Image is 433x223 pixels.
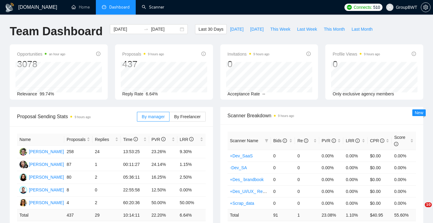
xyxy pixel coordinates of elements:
[195,24,227,34] button: Last 30 Days
[343,162,368,173] td: 0.00%
[294,24,320,34] button: Last Week
[227,24,247,34] button: [DATE]
[93,171,121,184] td: 2
[394,135,405,146] span: Score
[19,161,27,168] img: SN
[17,134,64,146] th: Name
[121,158,149,171] td: 00:11:27
[368,173,392,185] td: $0.00
[10,24,103,39] h1: Team Dashboard
[295,185,319,197] td: 0
[95,136,114,143] span: Replies
[273,138,287,143] span: Bids
[29,148,64,155] div: [PERSON_NAME]
[304,139,308,143] span: info-circle
[93,197,121,209] td: 2
[198,26,223,33] span: Last 30 Days
[368,197,392,209] td: $0.00
[373,4,380,11] span: 510
[19,148,27,156] img: AS
[415,110,423,115] span: New
[121,146,149,158] td: 13:53:25
[333,58,380,70] div: 0
[151,26,179,33] input: End date
[148,53,164,56] time: 9 hours ago
[177,146,206,158] td: 9.30%
[262,91,265,96] span: --
[295,150,319,162] td: 0
[72,5,90,10] a: homeHome
[121,184,149,197] td: 22:55:58
[96,52,100,56] span: info-circle
[5,3,15,12] img: logo
[19,162,64,166] a: SN[PERSON_NAME]
[297,138,308,143] span: Re
[17,113,137,120] span: Proposal Sending Stats
[343,150,368,162] td: 0.00%
[177,171,206,184] td: 2.50%
[295,209,319,221] td: 1
[421,2,431,12] button: setting
[177,158,206,171] td: 1.15%
[319,150,344,162] td: 0.00%
[392,197,416,209] td: 0.00%
[113,26,141,33] input: Start date
[421,5,431,10] a: setting
[189,137,194,141] span: info-circle
[368,162,392,173] td: $0.00
[123,137,138,142] span: Time
[295,173,319,185] td: 0
[174,114,201,119] span: By Freelancer
[19,187,64,192] a: OB[PERSON_NAME]
[93,184,121,197] td: 0
[228,50,270,58] span: Invitations
[228,91,260,96] span: Acceptance Rate
[64,158,93,171] td: 87
[347,5,352,10] img: upwork-logo.png
[230,177,264,182] a: +Des_ brandbook
[283,139,287,143] span: info-circle
[319,185,344,197] td: 0.00%
[271,209,295,221] td: 91
[392,162,416,173] td: 0.00%
[380,139,384,143] span: info-circle
[144,27,148,32] span: swap-right
[75,115,91,119] time: 9 hours ago
[149,171,177,184] td: 16.25%
[370,138,384,143] span: CPR
[271,185,295,197] td: 0
[122,50,164,58] span: Proposals
[177,209,206,221] td: 6.64 %
[29,199,64,206] div: [PERSON_NAME]
[230,165,247,170] a: -Dev_SA
[121,197,149,209] td: 60:20:36
[109,5,130,10] span: Dashboard
[121,209,149,221] td: 10:14:11
[64,197,93,209] td: 4
[278,114,294,118] time: 9 hours ago
[392,185,416,197] td: 0.00%
[271,150,295,162] td: 0
[394,142,398,146] span: info-circle
[64,209,93,221] td: 437
[177,184,206,197] td: 0.00%
[149,209,177,221] td: 22.20 %
[102,5,106,9] span: dashboard
[149,158,177,171] td: 24.14%
[17,50,65,58] span: Opportunities
[17,58,65,70] div: 3078
[267,24,294,34] button: This Week
[270,26,290,33] span: This Week
[142,5,164,10] a: searchScanner
[295,197,319,209] td: 0
[149,146,177,158] td: 23.26%
[324,26,345,33] span: This Month
[19,149,64,154] a: AS[PERSON_NAME]
[93,158,121,171] td: 1
[93,209,121,221] td: 29
[161,137,166,141] span: info-circle
[40,91,54,96] span: 99.74%
[322,138,336,143] span: PVR
[230,26,243,33] span: [DATE]
[319,173,344,185] td: 0.00%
